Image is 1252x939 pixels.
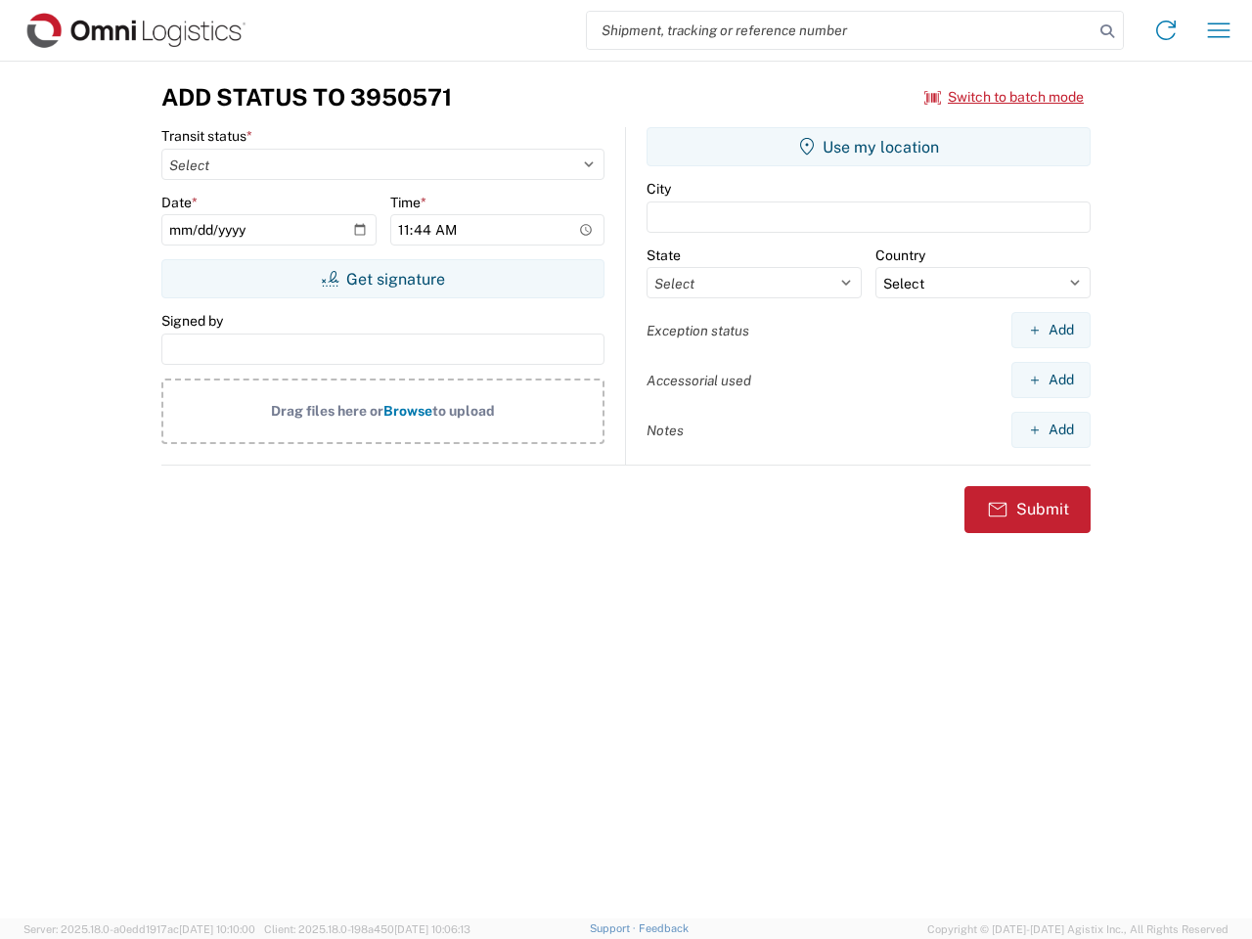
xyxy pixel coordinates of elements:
[924,81,1084,113] button: Switch to batch mode
[271,403,383,419] span: Drag files here or
[23,923,255,935] span: Server: 2025.18.0-a0edd1917ac
[647,322,749,339] label: Exception status
[383,403,432,419] span: Browse
[875,246,925,264] label: Country
[161,259,604,298] button: Get signature
[161,127,252,145] label: Transit status
[161,194,198,211] label: Date
[927,920,1229,938] span: Copyright © [DATE]-[DATE] Agistix Inc., All Rights Reserved
[390,194,426,211] label: Time
[432,403,495,419] span: to upload
[647,372,751,389] label: Accessorial used
[161,83,452,112] h3: Add Status to 3950571
[639,922,689,934] a: Feedback
[647,180,671,198] label: City
[587,12,1094,49] input: Shipment, tracking or reference number
[647,127,1091,166] button: Use my location
[647,246,681,264] label: State
[590,922,639,934] a: Support
[264,923,470,935] span: Client: 2025.18.0-198a450
[161,312,223,330] label: Signed by
[1011,412,1091,448] button: Add
[964,486,1091,533] button: Submit
[1011,362,1091,398] button: Add
[179,923,255,935] span: [DATE] 10:10:00
[1011,312,1091,348] button: Add
[647,422,684,439] label: Notes
[394,923,470,935] span: [DATE] 10:06:13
